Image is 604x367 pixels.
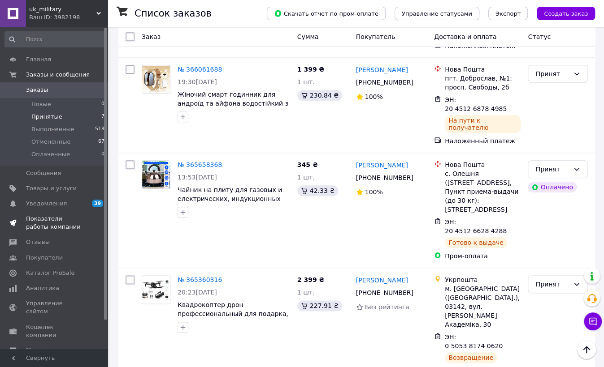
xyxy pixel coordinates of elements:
[26,238,50,246] span: Отзывы
[95,125,104,133] span: 518
[528,33,551,40] span: Статус
[178,66,222,73] a: № 366061688
[31,125,74,133] span: Выполненные
[402,10,472,17] span: Управление статусами
[142,280,170,299] img: Фото товару
[26,269,74,277] span: Каталог ProSale
[26,55,51,64] span: Главная
[445,275,521,284] div: Укрпошта
[142,160,170,189] a: Фото товару
[92,200,103,207] span: 39
[445,65,521,74] div: Нова Пошта
[354,76,415,89] div: [PHONE_NUMBER]
[356,276,408,285] a: [PERSON_NAME]
[297,161,318,168] span: 345 ₴
[365,188,383,196] span: 100%
[297,78,315,85] span: 1 шт.
[178,301,288,344] a: Квадрокоптер дрон профессиональный для подарка, Коптер бюджетный на пульте управления бюджетный д...
[274,9,378,17] span: Скачать отчет по пром-оплате
[297,90,342,101] div: 230.84 ₴
[178,186,282,220] a: Чайник на плиту для газовых и електрических, индукционных плит 3л со свистком нержавеющая сталь х...
[544,10,588,17] span: Создать заказ
[445,237,507,248] div: Готово к выдаче
[29,13,108,21] div: Ваш ID: 3982198
[528,182,576,192] div: Оплачено
[31,150,70,158] span: Оплаченные
[365,93,383,100] span: 100%
[26,323,83,339] span: Кошелек компании
[178,289,217,296] span: 20:23[DATE]
[495,10,521,17] span: Экспорт
[445,352,497,363] div: Возвращение
[26,200,67,208] span: Уведомления
[142,161,170,188] img: Фото товару
[365,303,409,311] span: Без рейтинга
[142,275,170,304] a: Фото товару
[434,33,496,40] span: Доставка и оплата
[98,138,104,146] span: 67
[297,289,315,296] span: 1 шт.
[537,7,595,20] button: Создать заказ
[31,138,70,146] span: Отмененные
[101,150,104,158] span: 0
[297,174,315,181] span: 1 шт.
[101,113,104,121] span: 7
[445,333,503,350] span: ЭН: 0 5053 8174 0620
[297,276,325,283] span: 2 399 ₴
[445,284,521,329] div: м. [GEOGRAPHIC_DATA] ([GEOGRAPHIC_DATA].), 03142, вул. [PERSON_NAME] Академіка, 30
[488,7,528,20] button: Экспорт
[584,312,602,330] button: Чат с покупателем
[354,286,415,299] div: [PHONE_NUMBER]
[4,31,105,47] input: Поиск
[445,137,521,145] div: Наложенный платеж
[445,252,521,260] div: Пром-оплата
[445,169,521,214] div: с. Олешня ([STREET_ADDRESS], Пункт приема-выдачи (до 30 кг): [STREET_ADDRESS]
[26,346,49,354] span: Маркет
[354,171,415,184] div: [PHONE_NUMBER]
[135,8,212,19] h1: Список заказов
[26,184,77,192] span: Товары и услуги
[31,100,51,108] span: Новые
[26,215,83,231] span: Показатели работы компании
[445,115,521,133] div: На пути к получателю
[535,279,569,289] div: Принят
[577,340,596,359] button: Наверх
[267,7,386,20] button: Скачать отчет по пром-оплате
[297,300,342,311] div: 227.91 ₴
[445,96,507,112] span: ЭН: 20 4512 6878 4985
[178,276,222,283] a: № 365360316
[356,65,408,74] a: [PERSON_NAME]
[445,218,507,235] span: ЭН: 20 4512 6628 4288
[26,299,83,316] span: Управление сайтом
[178,78,217,85] span: 19:30[DATE]
[26,86,48,94] span: Заказы
[26,71,90,79] span: Заказы и сообщения
[29,5,96,13] span: uk_military
[142,65,170,94] a: Фото товару
[297,66,325,73] span: 1 399 ₴
[178,91,288,125] a: Жіночий смарт годинник для андроїд та айфона водостійкий з функцією вимірювання тиску та розумним...
[26,254,63,262] span: Покупатели
[142,66,170,93] img: Фото товару
[26,284,59,292] span: Аналитика
[142,33,161,40] span: Заказ
[31,113,62,121] span: Принятые
[528,9,595,17] a: Создать заказ
[26,169,61,177] span: Сообщения
[395,7,479,20] button: Управление статусами
[535,164,569,174] div: Принят
[178,161,222,168] a: № 365658368
[445,74,521,92] div: пгт. Доброслав, №1: просп. Свободы, 2б
[297,185,338,196] div: 42.33 ₴
[445,160,521,169] div: Нова Пошта
[101,100,104,108] span: 0
[178,174,217,181] span: 13:53[DATE]
[535,69,569,79] div: Принят
[297,33,319,40] span: Сумма
[356,161,408,170] a: [PERSON_NAME]
[356,33,395,40] span: Покупатель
